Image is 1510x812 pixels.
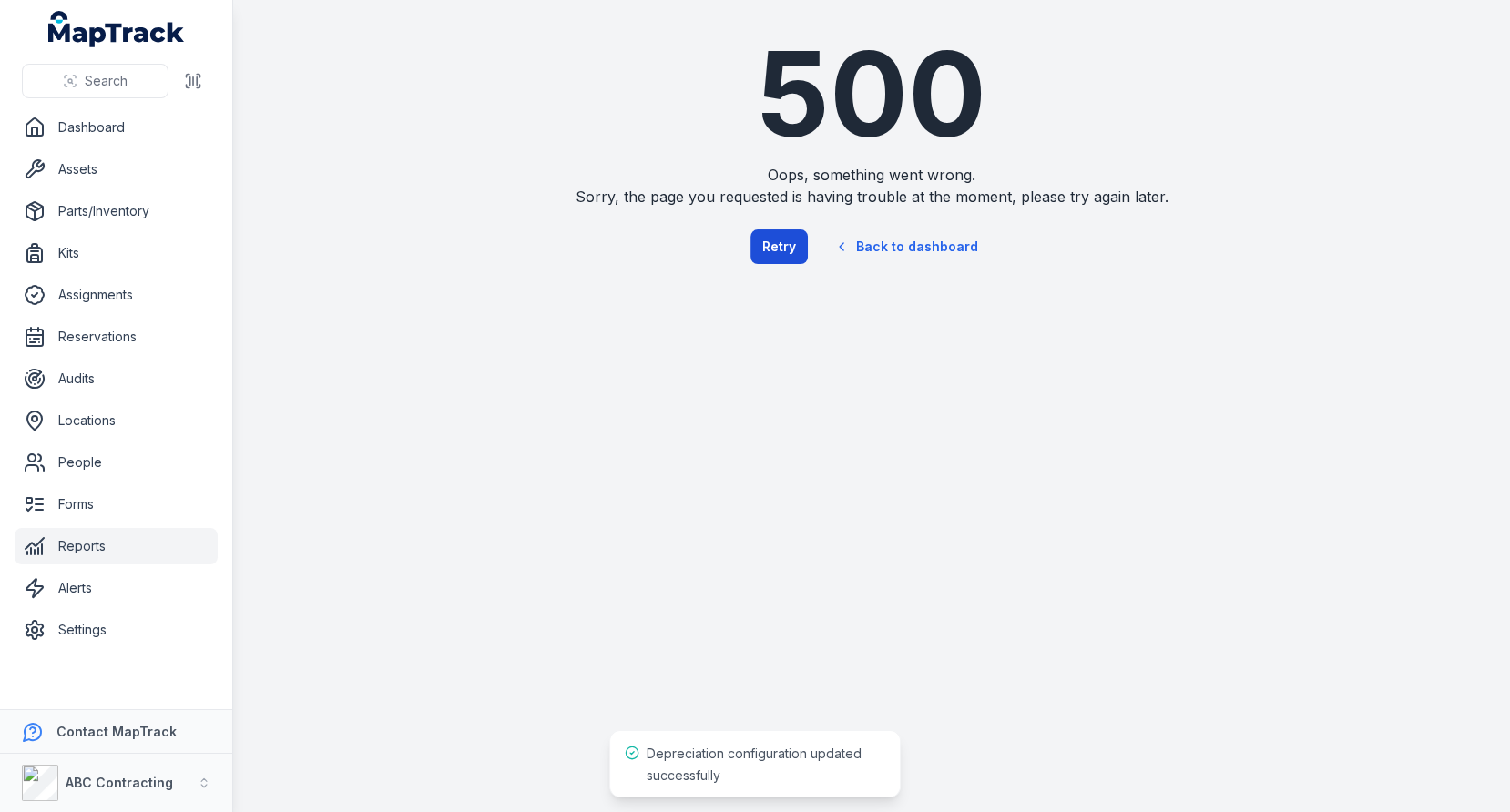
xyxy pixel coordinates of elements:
span: Depreciation configuration updated successfully [647,746,862,783]
a: Settings [15,612,218,648]
h1: 500 [536,36,1207,153]
a: Dashboard [15,109,218,146]
a: Back to dashboard [819,226,994,268]
a: Assets [15,151,218,188]
a: Forms [15,486,218,523]
a: People [15,444,218,481]
button: Search [22,64,168,98]
strong: Contact MapTrack [56,724,177,739]
button: Retry [750,229,808,264]
span: Oops, something went wrong. [536,164,1207,186]
a: Kits [15,235,218,271]
a: Reservations [15,319,218,355]
span: Search [85,72,128,90]
span: Sorry, the page you requested is having trouble at the moment, please try again later. [536,186,1207,208]
a: Audits [15,360,218,397]
a: MapTrack [48,11,185,47]
a: Assignments [15,277,218,313]
a: Locations [15,402,218,439]
a: Alerts [15,570,218,606]
a: Reports [15,528,218,564]
a: Parts/Inventory [15,193,218,229]
strong: ABC Contracting [66,775,173,790]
